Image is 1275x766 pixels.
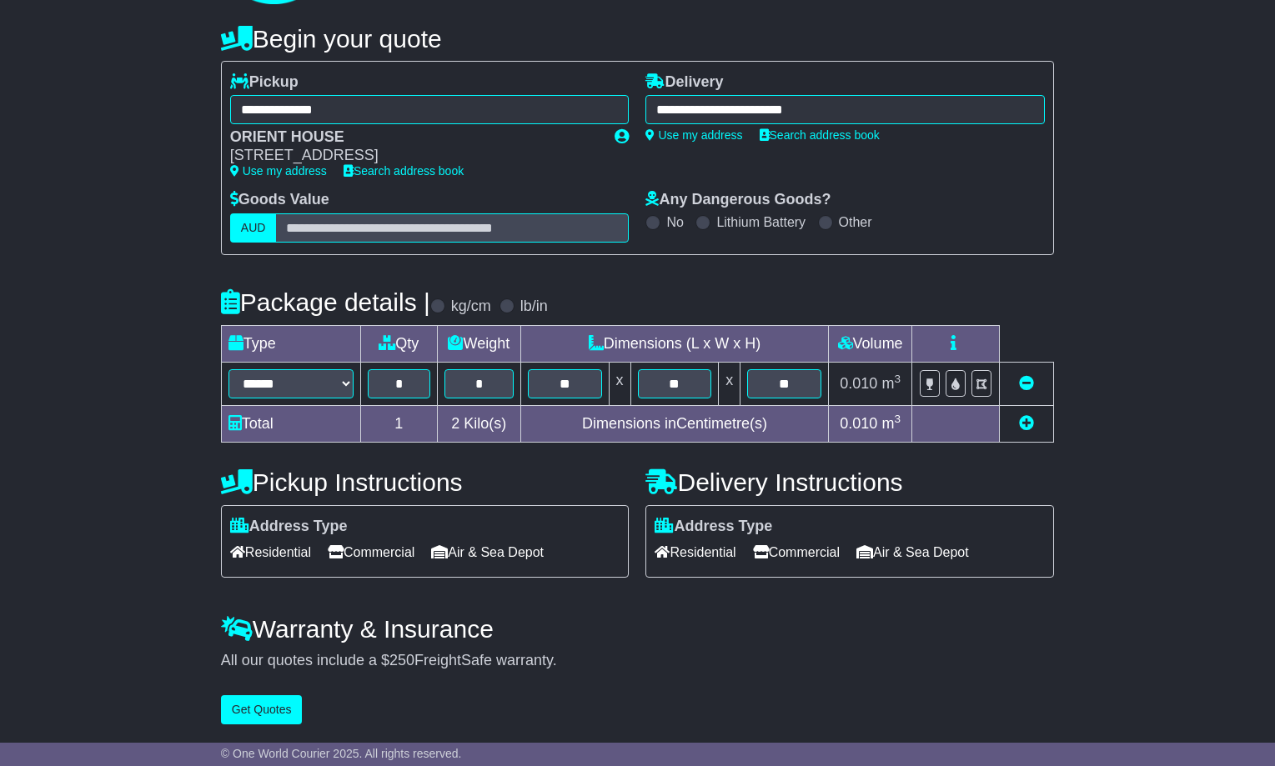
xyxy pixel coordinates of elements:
td: Qty [360,325,437,362]
label: Pickup [230,73,299,92]
label: No [666,214,683,230]
a: Use my address [645,128,742,142]
label: Goods Value [230,191,329,209]
span: © One World Courier 2025. All rights reserved. [221,747,462,760]
span: m [881,415,901,432]
a: Search address book [344,164,464,178]
label: kg/cm [451,298,491,316]
a: Remove this item [1019,375,1034,392]
label: Address Type [230,518,348,536]
span: Air & Sea Depot [431,539,544,565]
td: 1 [360,405,437,442]
span: Residential [655,539,735,565]
span: Residential [230,539,311,565]
span: 2 [451,415,459,432]
span: 0.010 [840,415,877,432]
div: [STREET_ADDRESS] [230,147,599,165]
label: Lithium Battery [716,214,806,230]
a: Add new item [1019,415,1034,432]
td: Type [221,325,360,362]
span: Commercial [328,539,414,565]
label: Other [839,214,872,230]
span: 0.010 [840,375,877,392]
td: Total [221,405,360,442]
h4: Warranty & Insurance [221,615,1054,643]
h4: Begin your quote [221,25,1054,53]
h4: Delivery Instructions [645,468,1054,496]
td: x [719,362,740,405]
button: Get Quotes [221,695,303,724]
td: Dimensions (L x W x H) [520,325,828,362]
sup: 3 [894,373,901,385]
label: Address Type [655,518,772,536]
div: All our quotes include a $ FreightSafe warranty. [221,652,1054,670]
h4: Pickup Instructions [221,468,630,496]
a: Use my address [230,164,327,178]
h4: Package details | [221,288,430,316]
label: Any Dangerous Goods? [645,191,831,209]
span: Commercial [753,539,840,565]
span: 250 [389,652,414,668]
label: AUD [230,213,277,243]
label: lb/in [520,298,548,316]
td: Kilo(s) [437,405,520,442]
td: Volume [829,325,912,362]
td: x [609,362,630,405]
td: Dimensions in Centimetre(s) [520,405,828,442]
a: Search address book [760,128,880,142]
td: Weight [437,325,520,362]
label: Delivery [645,73,723,92]
div: ORIENT HOUSE [230,128,599,147]
span: m [881,375,901,392]
span: Air & Sea Depot [856,539,969,565]
sup: 3 [894,413,901,425]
